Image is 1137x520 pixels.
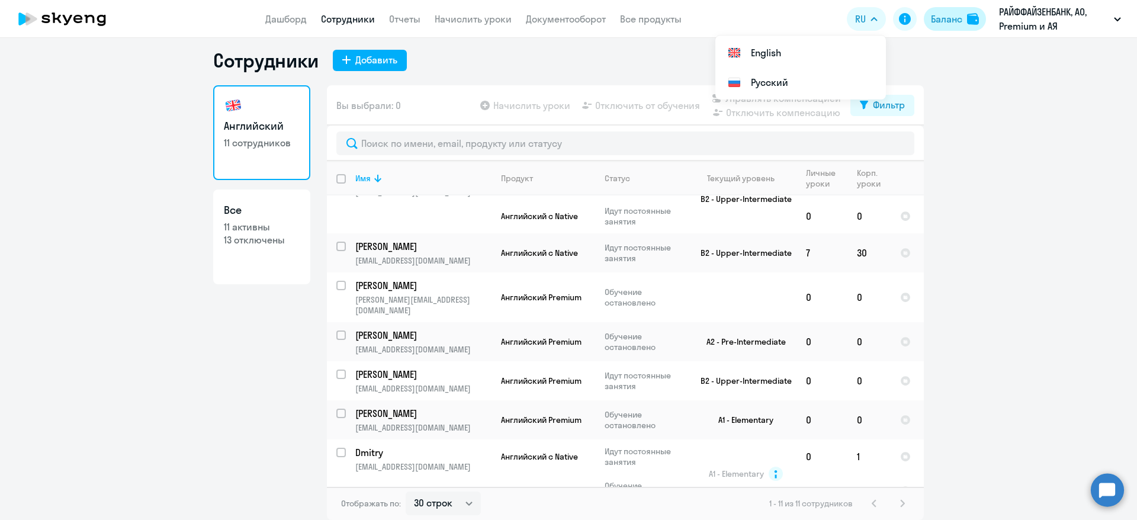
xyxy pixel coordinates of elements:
td: B2 - Upper-Intermediate [686,361,796,400]
td: B2 - Upper-Intermediate [686,233,796,272]
a: [PERSON_NAME] [355,240,491,253]
td: 0 [796,361,847,400]
a: Все продукты [620,13,682,25]
td: 0 [847,361,891,400]
button: Балансbalance [924,7,986,31]
span: Английский Premium [501,292,582,303]
img: english [224,96,243,115]
p: [PERSON_NAME] [355,240,489,253]
div: Статус [605,173,630,184]
a: Дашборд [265,13,307,25]
p: [EMAIL_ADDRESS][DOMAIN_NAME] [355,461,491,472]
p: [PERSON_NAME][EMAIL_ADDRESS][DOMAIN_NAME] [355,294,491,316]
span: A1 - Elementary [709,468,764,479]
td: A1 - Elementary [686,400,796,439]
p: Идут постоянные занятия [605,206,686,227]
input: Поиск по имени, email, продукту или статусу [336,131,914,155]
div: Фильтр [873,98,905,112]
img: balance [967,13,979,25]
td: 30 [847,233,891,272]
p: [EMAIL_ADDRESS][DOMAIN_NAME] [355,255,491,266]
h3: Английский [224,118,300,134]
div: Добавить [355,53,397,67]
td: 0 [847,474,891,508]
p: Идут постоянные занятия [605,446,686,467]
td: A2 - Pre-Intermediate [686,322,796,361]
span: RU [855,12,866,26]
td: B2 - Upper-Intermediate [686,165,796,233]
button: РАЙФФАЙЗЕНБАНК, АО, Premium и АЯ [993,5,1127,33]
span: Английский Premium [501,486,582,496]
p: 13 отключены [224,233,300,246]
a: [PERSON_NAME] [355,368,491,381]
p: [PERSON_NAME] [355,368,489,381]
p: [EMAIL_ADDRESS][DOMAIN_NAME] [355,344,491,355]
button: Добавить [333,50,407,71]
a: Dmitry [355,446,491,459]
span: Английский с Native [501,211,578,222]
p: Идут постоянные занятия [605,242,686,264]
h1: Сотрудники [213,49,319,72]
span: 1 - 11 из 11 сотрудников [769,498,853,509]
span: Английский с Native [501,451,578,462]
td: 0 [847,199,891,233]
p: [EMAIL_ADDRESS][DOMAIN_NAME] [355,383,491,394]
div: Баланс [931,12,962,26]
div: Текущий уровень [696,173,796,184]
div: Продукт [501,173,533,184]
button: Фильтр [850,95,914,116]
td: 0 [796,322,847,361]
td: 1 [847,439,891,474]
td: 0 [796,400,847,439]
p: Обучение остановлено [605,409,686,431]
td: 0 [847,272,891,322]
a: Документооборот [526,13,606,25]
p: 11 активны [224,220,300,233]
span: Отображать по: [341,498,401,509]
img: Русский [727,75,741,89]
p: Идут постоянные занятия [605,370,686,391]
td: 0 [847,400,891,439]
p: Обучение остановлено [605,331,686,352]
span: Английский Premium [501,336,582,347]
p: [PERSON_NAME] [355,329,489,342]
a: Все11 активны13 отключены [213,190,310,284]
a: [PERSON_NAME] [355,279,491,292]
span: Английский Premium [501,415,582,425]
a: Английский11 сотрудников [213,85,310,180]
a: Сотрудники [321,13,375,25]
td: 0 [847,322,891,361]
a: Отчеты [389,13,420,25]
a: Начислить уроки [435,13,512,25]
td: 0 [796,474,847,508]
td: 7 [796,233,847,272]
p: Обучение остановлено [605,287,686,308]
span: Английский Premium [501,375,582,386]
p: [PERSON_NAME] [355,279,489,292]
p: 11 сотрудников [224,136,300,149]
button: RU [847,7,886,31]
p: [PERSON_NAME] [355,407,489,420]
td: 0 [796,439,847,474]
p: Обучение остановлено [605,480,686,502]
div: Текущий уровень [707,173,775,184]
div: Корп. уроки [857,168,890,189]
h3: Все [224,203,300,218]
td: 0 [796,272,847,322]
p: РАЙФФАЙЗЕНБАНК, АО, Premium и АЯ [999,5,1109,33]
div: Личные уроки [806,168,847,189]
ul: RU [715,36,886,99]
a: [PERSON_NAME] [355,329,491,342]
div: Имя [355,173,491,184]
span: Английский с Native [501,248,578,258]
p: Dmitry [355,446,489,459]
img: English [727,46,741,60]
span: Вы выбрали: 0 [336,98,401,113]
a: [PERSON_NAME] [355,407,491,420]
td: 0 [796,199,847,233]
p: [EMAIL_ADDRESS][DOMAIN_NAME] [355,422,491,433]
div: Имя [355,173,371,184]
